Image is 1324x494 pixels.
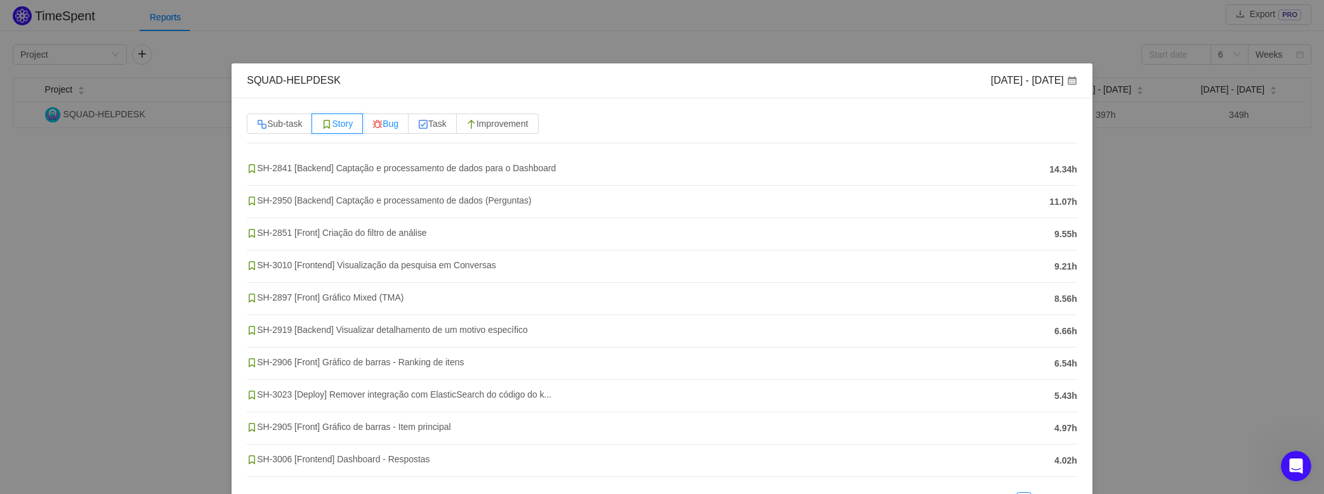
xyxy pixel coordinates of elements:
[418,119,447,129] span: Task
[1049,163,1077,176] span: 14.34h
[247,74,341,88] div: SQUAD-HELPDESK
[247,228,426,238] span: SH-2851 [Front] Criação do filtro de análise
[1054,454,1077,467] span: 4.02h
[247,422,450,432] span: SH-2905 [Front] Gráfico de barras - Item principal
[1054,422,1077,435] span: 4.97h
[466,119,528,129] span: Improvement
[247,164,257,174] img: 10315
[247,163,556,173] span: SH-2841 [Backend] Captação e processamento de dados para o Dashboard
[247,390,257,400] img: 10315
[247,422,257,432] img: 10315
[1054,325,1077,338] span: 6.66h
[247,292,403,302] span: SH-2897 [Front] Gráfico Mixed (TMA)
[247,196,257,206] img: 10315
[1054,389,1077,403] span: 5.43h
[247,195,531,205] span: SH-2950 [Backend] Captação e processamento de dados (Perguntas)
[322,119,332,129] img: 10315
[247,325,528,335] span: SH-2919 [Backend] Visualizar detalhamento de um motivo específico
[247,455,257,465] img: 10315
[1054,260,1077,273] span: 9.21h
[372,119,398,129] span: Bug
[247,325,257,335] img: 10315
[466,119,476,129] img: 10310
[1281,451,1311,481] iframe: Intercom live chat
[247,261,257,271] img: 10315
[247,454,429,464] span: SH-3006 [Frontend] Dashboard - Respostas
[247,357,464,367] span: SH-2906 [Front] Gráfico de barras - Ranking de itens
[247,389,551,400] span: SH-3023 [Deploy] Remover integração com ElasticSearch do código do k...
[247,293,257,303] img: 10315
[1049,195,1077,209] span: 11.07h
[247,358,257,368] img: 10315
[257,119,302,129] span: Sub-task
[1054,357,1077,370] span: 6.54h
[247,228,257,238] img: 10315
[991,74,1077,88] div: [DATE] - [DATE]
[1054,228,1077,241] span: 9.55h
[322,119,353,129] span: Story
[1054,292,1077,306] span: 8.56h
[247,260,495,270] span: SH-3010 [Frontend] Visualização da pesquisa em Conversas
[418,119,428,129] img: 10318
[257,119,267,129] img: 10316
[372,119,383,129] img: 10303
